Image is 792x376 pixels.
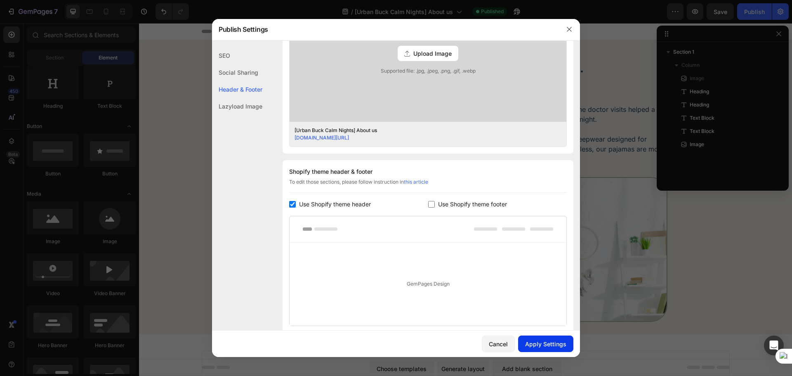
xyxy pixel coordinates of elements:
[212,64,262,81] div: Social Sharing
[295,127,549,134] div: [Urban Buck Calm Nights] About us
[63,33,591,53] h2: Rich Text Editor. Editing area: main
[125,80,528,102] div: Rich Text Editor. Editing area: main
[63,53,591,72] h2: Rich Text Editor. Editing area: main
[212,19,559,40] div: Publish Settings
[290,243,566,326] div: GemPages Design
[413,49,452,58] span: Upload Image
[482,336,515,352] button: Cancel
[126,111,528,141] p: That's when Urban Buck Calm Nights™ was born: a line of gentle, breathable, and functional sleepw...
[438,199,507,209] span: Use Shopify theme footer
[307,323,346,332] span: Add section
[518,336,573,352] button: Apply Settings
[125,154,528,299] img: gempages_581482949048796078-22a4b6f0-66fb-486b-9985-aeaf6869c9aa.webp
[525,340,566,348] div: Apply Settings
[489,340,508,348] div: Cancel
[295,135,349,141] a: [DOMAIN_NAME][URL]
[404,179,428,185] a: this article
[126,81,528,101] p: As a parent watching my child scratch at his skin in pain, I felt helpless. The creams helped a l...
[299,199,371,209] span: Use Shopify theme header
[289,167,567,177] div: Shopify theme header & footer
[764,336,784,355] div: Open Intercom Messenger
[290,67,566,75] span: Supported file: .jpg, .jpeg, .png, .gif, .webp
[212,47,262,64] div: SEO
[125,110,528,142] div: Rich Text Editor. Editing area: main
[289,178,567,193] div: To edit those sections, please follow instruction in
[212,98,262,115] div: Lazyload Image
[64,54,590,71] p: Then another.
[212,81,262,98] div: Header & Footer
